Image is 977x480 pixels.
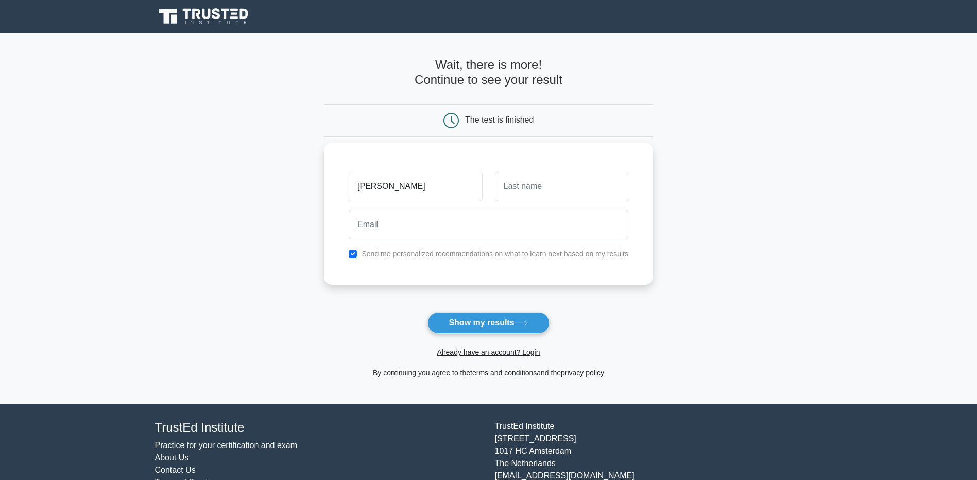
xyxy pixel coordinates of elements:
a: Contact Us [155,466,196,474]
input: First name [349,172,482,201]
div: The test is finished [465,115,534,124]
input: Last name [495,172,628,201]
h4: TrustEd Institute [155,420,483,435]
button: Show my results [427,312,549,334]
a: About Us [155,453,189,462]
a: Practice for your certification and exam [155,441,298,450]
a: privacy policy [561,369,604,377]
div: By continuing you agree to the and the [318,367,659,379]
label: Send me personalized recommendations on what to learn next based on my results [362,250,628,258]
h4: Wait, there is more! Continue to see your result [324,58,653,88]
input: Email [349,210,628,239]
a: Already have an account? Login [437,348,540,356]
a: terms and conditions [470,369,537,377]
